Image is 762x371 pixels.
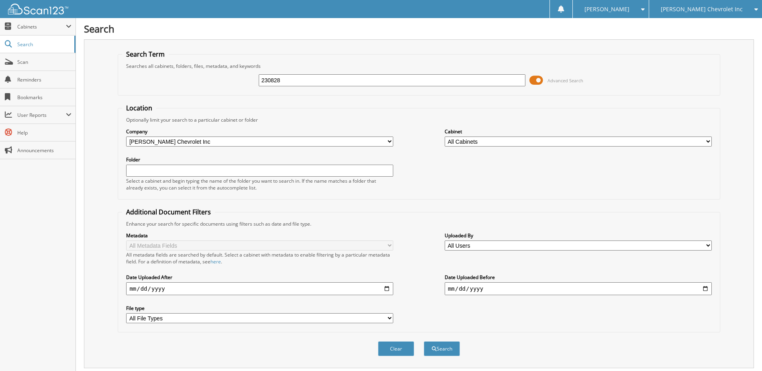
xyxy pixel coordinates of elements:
div: Enhance your search for specific documents using filters such as date and file type. [122,220,715,227]
span: User Reports [17,112,66,118]
span: Announcements [17,147,72,154]
input: start [126,282,393,295]
legend: Search Term [122,50,169,59]
iframe: Chat Widget [722,332,762,371]
label: Metadata [126,232,393,239]
div: Optionally limit your search to a particular cabinet or folder [122,116,715,123]
button: Clear [378,341,414,356]
span: Scan [17,59,72,65]
div: Searches all cabinets, folders, files, metadata, and keywords [122,63,715,69]
span: Bookmarks [17,94,72,101]
div: All metadata fields are searched by default. Select a cabinet with metadata to enable filtering b... [126,251,393,265]
label: Cabinet [445,128,712,135]
legend: Additional Document Filters [122,208,215,216]
h1: Search [84,22,754,35]
label: Company [126,128,393,135]
label: Uploaded By [445,232,712,239]
span: Cabinets [17,23,66,30]
span: Help [17,129,72,136]
label: Date Uploaded Before [445,274,712,281]
span: Search [17,41,70,48]
img: scan123-logo-white.svg [8,4,68,14]
span: [PERSON_NAME] Chevrolet Inc [661,7,743,12]
span: Reminders [17,76,72,83]
input: end [445,282,712,295]
legend: Location [122,104,156,112]
span: [PERSON_NAME] [584,7,629,12]
label: Date Uploaded After [126,274,393,281]
div: Select a cabinet and begin typing the name of the folder you want to search in. If the name match... [126,177,393,191]
span: Advanced Search [547,77,583,84]
button: Search [424,341,460,356]
a: here [210,258,221,265]
label: Folder [126,156,393,163]
label: File type [126,305,393,312]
